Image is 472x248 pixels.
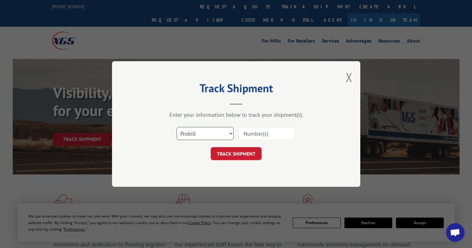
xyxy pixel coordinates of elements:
div: Enter your information below to track your shipment(s). [143,111,329,118]
button: Close modal [346,69,353,85]
button: TRACK SHIPMENT [211,147,262,160]
h2: Track Shipment [143,84,329,96]
input: Number(s) [238,127,295,140]
div: Open chat [446,223,465,242]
